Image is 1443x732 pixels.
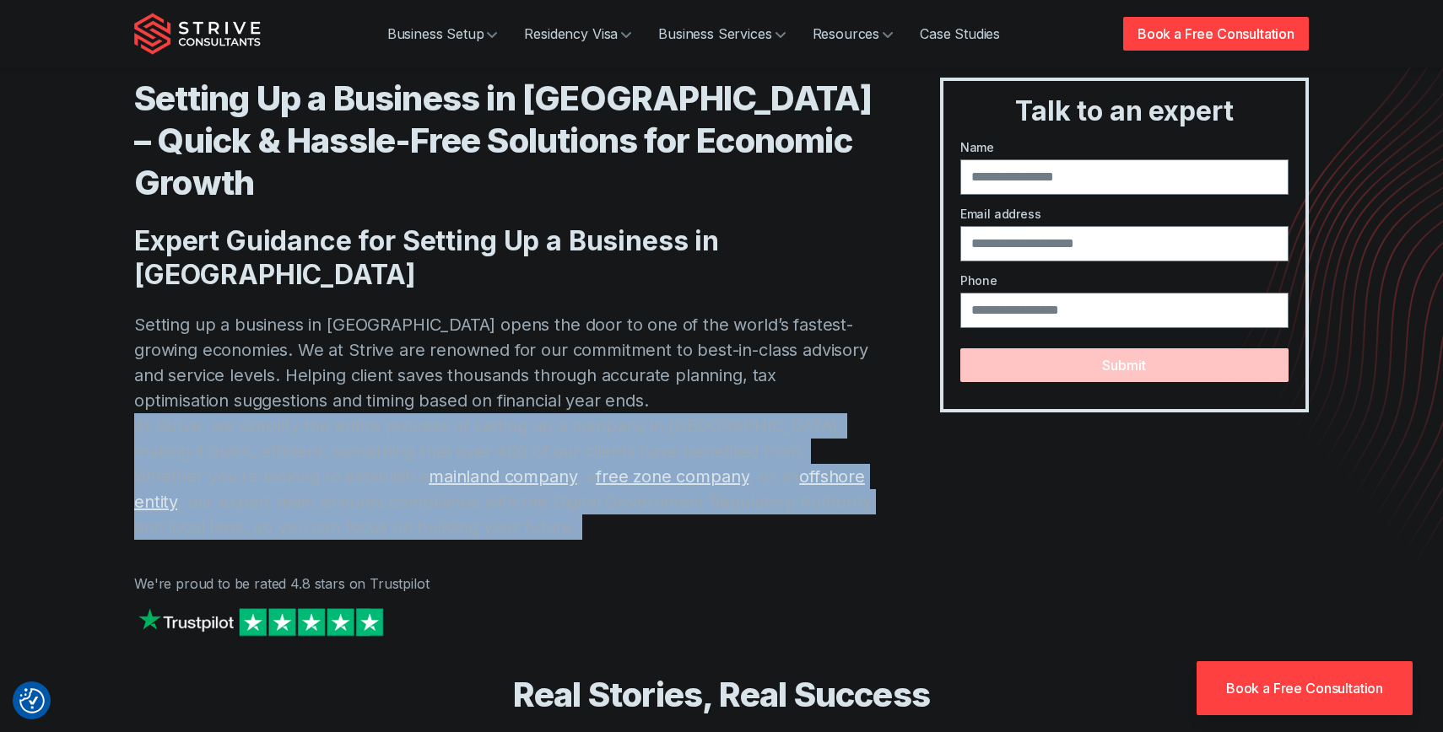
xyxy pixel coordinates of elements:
[1123,17,1309,51] a: Book a Free Consultation
[799,17,907,51] a: Resources
[134,78,873,204] h1: Setting Up a Business in [GEOGRAPHIC_DATA] – Quick & Hassle-Free Solutions for Economic Growth
[374,17,511,51] a: Business Setup
[960,348,1289,382] button: Submit
[134,13,261,55] img: Strive Consultants
[429,466,576,487] a: mainland company
[645,17,798,51] a: Business Services
[960,138,1289,156] label: Name
[19,688,45,713] img: Revisit consent button
[134,573,873,594] p: We're proud to be rated 4.8 stars on Trustpilot
[1197,661,1413,715] a: Book a Free Consultation
[134,604,387,640] img: Strive on Trustpilot
[596,466,749,487] a: free zone company
[960,272,1289,289] label: Phone
[960,205,1289,223] label: Email address
[906,17,1013,51] a: Case Studies
[134,312,873,540] p: Setting up a business in [GEOGRAPHIC_DATA] opens the door to one of the world’s fastest-growing e...
[950,94,1299,128] h3: Talk to an expert
[511,17,645,51] a: Residency Visa
[19,688,45,713] button: Consent Preferences
[134,224,873,292] h2: Expert Guidance for Setting Up a Business in [GEOGRAPHIC_DATA]
[134,674,1309,716] h3: Real Stories, Real Success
